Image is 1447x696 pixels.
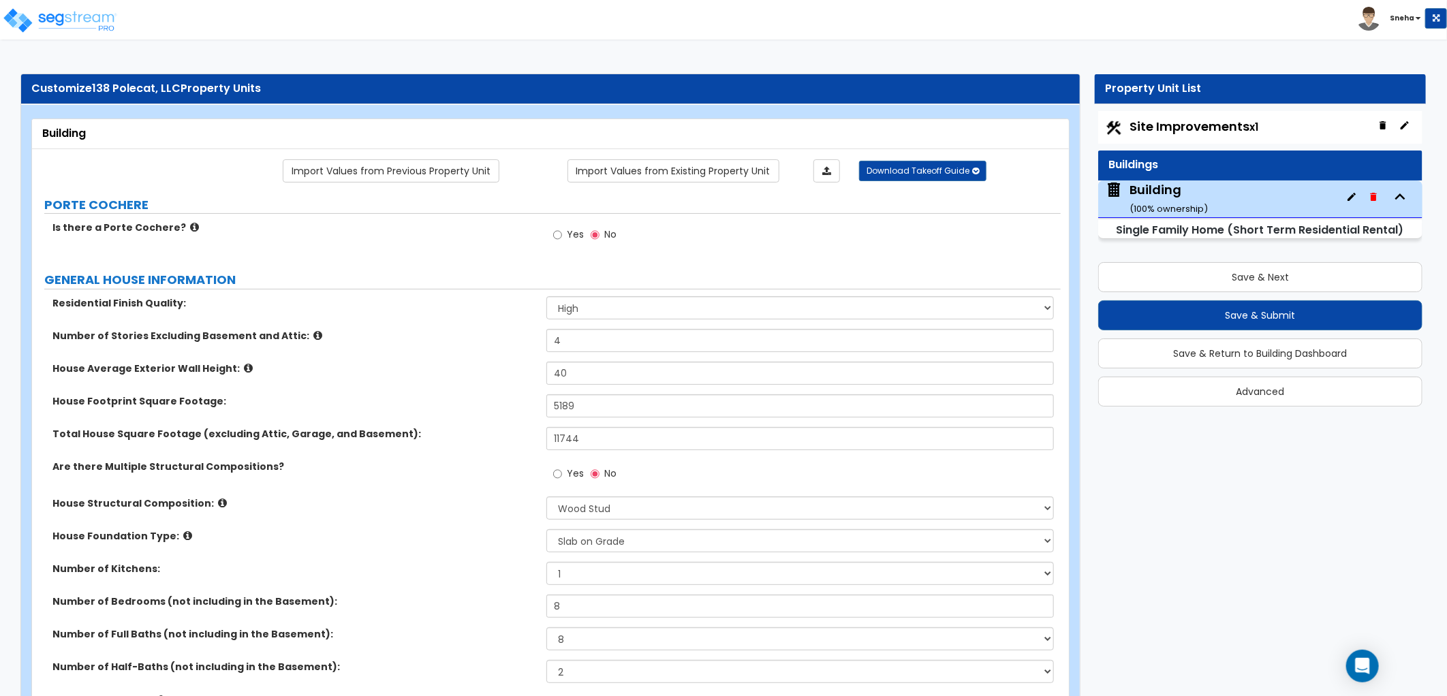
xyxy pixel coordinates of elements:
[604,466,617,480] span: No
[553,227,562,242] input: Yes
[52,362,536,375] label: House Average Exterior Wall Height:
[190,222,199,232] i: click for more info!
[859,161,986,181] button: Download Takeoff Guide
[52,296,536,310] label: Residential Finish Quality:
[218,498,227,508] i: click for more info!
[52,221,536,234] label: Is there a Porte Cochere?
[591,227,600,242] input: No
[31,81,1070,97] div: Customize Property Units
[2,7,118,34] img: logo_pro_r.png
[52,460,536,473] label: Are there Multiple Structural Compositions?
[52,329,536,343] label: Number of Stories Excluding Basement and Attic:
[1130,181,1208,216] div: Building
[1357,7,1381,31] img: avatar.png
[553,466,562,481] input: Yes
[604,227,617,241] span: No
[44,196,1061,214] label: PORTE COCHERE
[1098,300,1422,330] button: Save & Submit
[1098,262,1422,292] button: Save & Next
[1105,181,1208,216] span: Building
[52,394,536,408] label: House Footprint Square Footage:
[52,529,536,543] label: House Foundation Type:
[567,159,779,183] a: Import the dynamic attribute values from existing properties.
[283,159,499,183] a: Import the dynamic attribute values from previous properties.
[1116,222,1403,238] small: Single Family Home (Short Term Residential Rental)
[183,531,192,541] i: click for more info!
[52,595,536,608] label: Number of Bedrooms (not including in the Basement):
[867,165,969,176] span: Download Takeoff Guide
[591,466,600,481] input: No
[1390,13,1414,23] b: Sneha
[52,627,536,641] label: Number of Full Baths (not including in the Basement):
[52,496,536,510] label: House Structural Composition:
[813,159,840,183] a: Import the dynamic attributes value through Excel sheet
[44,271,1061,289] label: GENERAL HOUSE INFORMATION
[313,330,322,341] i: click for more info!
[1249,120,1258,134] small: x1
[52,562,536,575] label: Number of Kitchens:
[567,227,584,241] span: Yes
[1105,119,1123,137] img: Construction.png
[1105,81,1416,97] div: Property Unit List
[1098,377,1422,407] button: Advanced
[1105,181,1123,199] img: building.svg
[52,427,536,441] label: Total House Square Footage (excluding Attic, Garage, and Basement):
[1130,118,1258,135] span: Site Improvements
[1098,338,1422,368] button: Save & Return to Building Dashboard
[52,660,536,674] label: Number of Half-Baths (not including in the Basement):
[567,466,584,480] span: Yes
[1130,202,1208,215] small: ( 100 % ownership)
[92,80,181,96] span: 138 Polecat, LLC
[42,126,1059,142] div: Building
[244,363,253,373] i: click for more info!
[1108,157,1412,173] div: Buildings
[1346,650,1379,682] div: Open Intercom Messenger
